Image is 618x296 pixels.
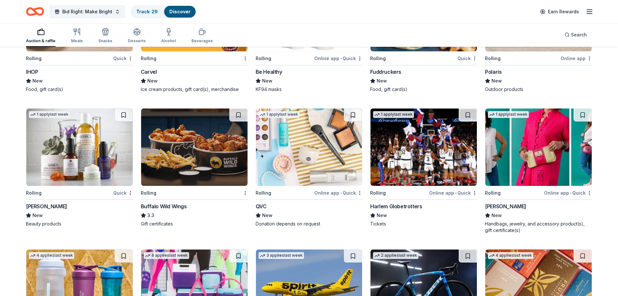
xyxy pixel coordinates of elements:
[485,202,526,210] div: [PERSON_NAME]
[62,8,112,16] span: Bid Right: Make Bright
[113,54,133,62] div: Quick
[256,189,271,197] div: Rolling
[370,108,477,227] a: Image for Harlem Globetrotters1 applylast weekRollingOnline app•QuickHarlem GlobetrottersNewTickets
[256,108,363,227] a: Image for QVC1 applylast weekRollingOnline app•QuickQVCNewDonation depends on request
[169,9,190,14] a: Discover
[26,4,44,19] a: Home
[71,25,83,47] button: Meals
[141,189,156,197] div: Rolling
[488,252,533,259] div: 4 applies last week
[314,189,362,197] div: Online app Quick
[262,77,273,85] span: New
[128,25,146,47] button: Desserts
[147,212,154,219] span: 3.3
[340,190,342,196] span: •
[571,31,587,39] span: Search
[485,189,501,197] div: Rolling
[570,190,571,196] span: •
[256,86,363,93] div: KF94 masks
[370,55,386,62] div: Rolling
[373,252,418,259] div: 2 applies last week
[191,38,213,44] div: Beverages
[491,212,502,219] span: New
[314,54,362,62] div: Online app Quick
[29,252,74,259] div: 4 applies last week
[259,111,299,118] div: 1 apply last week
[429,189,477,197] div: Online app Quick
[370,202,422,210] div: Harlem Globetrotters
[488,111,529,118] div: 1 apply last week
[141,86,248,93] div: Ice cream products, gift card(s), merchandise
[32,77,43,85] span: New
[26,25,55,47] button: Auction & raffle
[26,109,133,186] img: Image for Kiehl's
[191,25,213,47] button: Beverages
[26,189,42,197] div: Rolling
[485,55,501,62] div: Rolling
[536,6,583,18] a: Earn Rewards
[161,25,176,47] button: Alcohol
[370,109,477,186] img: Image for Harlem Globetrotters
[147,77,158,85] span: New
[544,189,592,197] div: Online app Quick
[141,55,156,62] div: Rolling
[71,38,83,44] div: Meals
[26,68,38,76] div: IHOP
[485,86,592,93] div: Outdoor products
[26,221,133,227] div: Beauty products
[370,86,477,93] div: Food, gift card(s)
[491,77,502,85] span: New
[26,86,133,93] div: Food, gift card(s)
[373,111,414,118] div: 1 apply last week
[377,212,387,219] span: New
[141,108,248,227] a: Image for Buffalo Wild WingsRollingBuffalo Wild Wings3.3Gift certificates
[370,68,401,76] div: Fuddruckers
[98,25,112,47] button: Snacks
[259,252,304,259] div: 3 applies last week
[370,189,386,197] div: Rolling
[141,109,248,186] img: Image for Buffalo Wild Wings
[144,252,189,259] div: 8 applies last week
[262,212,273,219] span: New
[256,221,363,227] div: Donation depends on request
[256,55,271,62] div: Rolling
[141,68,157,76] div: Carvel
[49,5,125,18] button: Bid Right: Make Bright
[113,189,133,197] div: Quick
[561,54,592,62] div: Online app
[559,28,592,41] button: Search
[141,202,187,210] div: Buffalo Wild Wings
[256,202,267,210] div: QVC
[26,108,133,227] a: Image for Kiehl's1 applylast weekRollingQuick[PERSON_NAME]NewBeauty products
[136,9,158,14] a: Track· 29
[485,109,592,186] img: Image for Alexis Drake
[128,38,146,44] div: Desserts
[98,38,112,44] div: Snacks
[130,5,196,18] button: Track· 29Discover
[370,221,477,227] div: Tickets
[256,68,282,76] div: Be Healthy
[29,111,70,118] div: 1 apply last week
[485,221,592,234] div: Handbags, jewelry, and accessory product(s), gift certificate(s)
[485,68,502,76] div: Polaris
[26,202,67,210] div: [PERSON_NAME]
[377,77,387,85] span: New
[457,54,477,62] div: Quick
[26,38,55,44] div: Auction & raffle
[26,55,42,62] div: Rolling
[455,190,456,196] span: •
[256,109,362,186] img: Image for QVC
[340,56,342,61] span: •
[485,108,592,234] a: Image for Alexis Drake1 applylast weekRollingOnline app•Quick[PERSON_NAME]NewHandbags, jewelry, a...
[161,38,176,44] div: Alcohol
[141,221,248,227] div: Gift certificates
[32,212,43,219] span: New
